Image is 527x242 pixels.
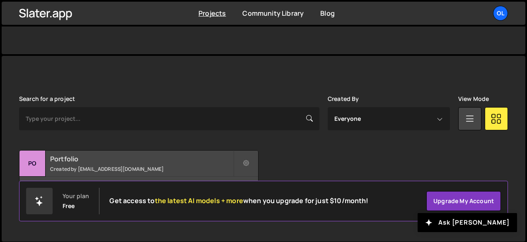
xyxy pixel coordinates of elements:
[19,107,319,130] input: Type your project...
[418,213,517,232] button: Ask [PERSON_NAME]
[19,177,258,201] div: No pages have been added to this project
[63,203,75,209] div: Free
[50,165,233,173] small: Created by [EMAIL_ADDRESS][DOMAIN_NAME]
[63,193,89,199] div: Your plan
[493,6,508,21] a: Ol
[155,196,243,205] span: the latest AI models + more
[320,9,335,18] a: Blog
[19,150,259,202] a: Po Portfolio Created by [EMAIL_ADDRESS][DOMAIN_NAME] No pages have been added to this project
[198,9,226,18] a: Projects
[19,151,46,177] div: Po
[50,154,233,163] h2: Portfolio
[109,197,368,205] h2: Get access to when you upgrade for just $10/month!
[426,191,501,211] a: Upgrade my account
[328,96,359,102] label: Created By
[458,96,489,102] label: View Mode
[242,9,304,18] a: Community Library
[19,96,75,102] label: Search for a project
